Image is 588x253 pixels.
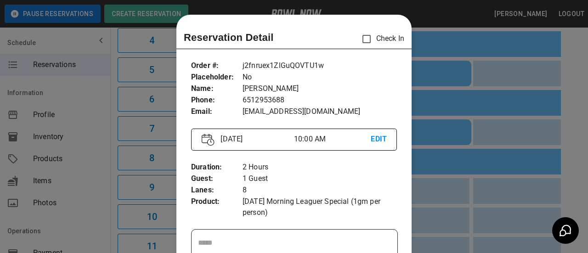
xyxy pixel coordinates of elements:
[202,134,215,146] img: Vector
[294,134,371,145] p: 10:00 AM
[191,83,243,95] p: Name :
[191,196,243,208] p: Product :
[191,173,243,185] p: Guest :
[243,60,397,72] p: j2fnruex1ZlGuQOVTU1w
[191,95,243,106] p: Phone :
[243,185,397,196] p: 8
[191,60,243,72] p: Order # :
[217,134,294,145] p: [DATE]
[371,134,386,145] p: EDIT
[191,72,243,83] p: Placeholder :
[191,162,243,173] p: Duration :
[243,106,397,118] p: [EMAIL_ADDRESS][DOMAIN_NAME]
[191,106,243,118] p: Email :
[191,185,243,196] p: Lanes :
[243,72,397,83] p: No
[357,29,404,49] p: Check In
[184,30,274,45] p: Reservation Detail
[243,162,397,173] p: 2 Hours
[243,83,397,95] p: [PERSON_NAME]
[243,95,397,106] p: 6512953688
[243,196,397,218] p: [DATE] Morning Leaguer Special (1gm per person)
[243,173,397,185] p: 1 Guest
